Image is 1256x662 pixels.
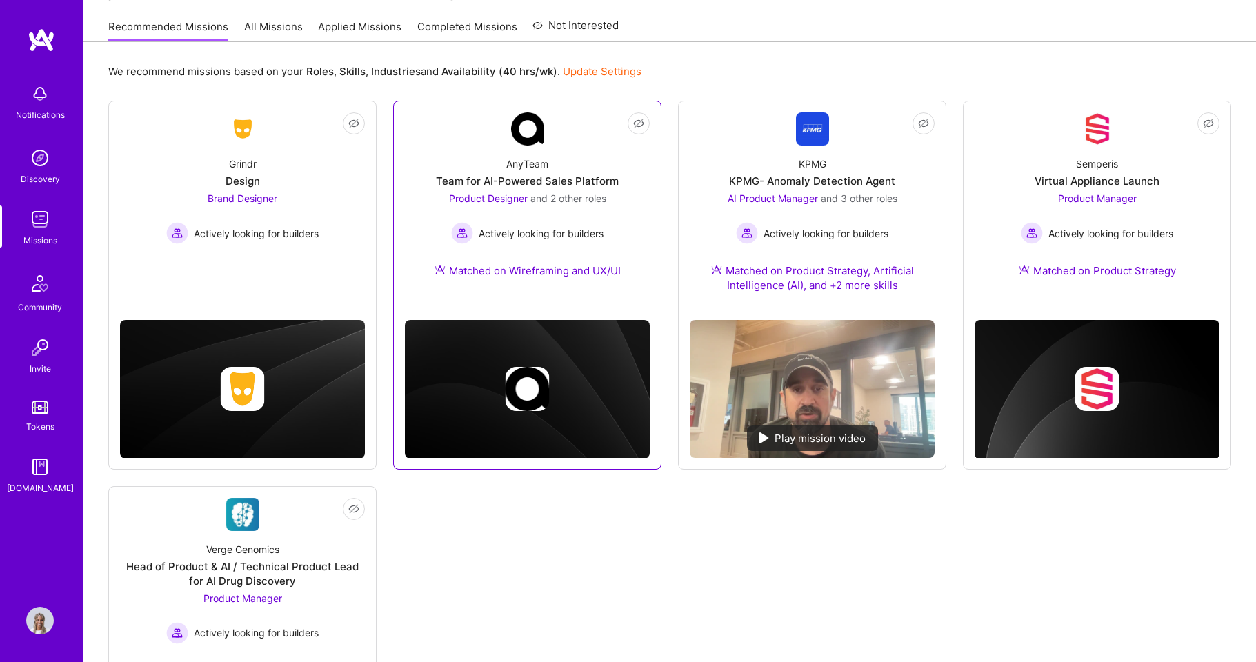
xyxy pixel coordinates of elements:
[1048,226,1173,241] span: Actively looking for builders
[1058,192,1137,204] span: Product Manager
[244,19,303,42] a: All Missions
[821,192,897,204] span: and 3 other roles
[405,320,650,459] img: cover
[28,28,55,52] img: logo
[417,19,517,42] a: Completed Missions
[1021,222,1043,244] img: Actively looking for builders
[32,401,48,414] img: tokens
[26,334,54,361] img: Invite
[435,264,446,275] img: Ateam Purple Icon
[371,65,421,78] b: Industries
[511,112,544,146] img: Company Logo
[23,267,57,300] img: Community
[711,264,722,275] img: Ateam Purple Icon
[1203,118,1214,129] i: icon EyeClosed
[194,226,319,241] span: Actively looking for builders
[7,481,74,495] div: [DOMAIN_NAME]
[16,108,65,122] div: Notifications
[203,592,282,604] span: Product Manager
[729,174,895,188] div: KPMG- Anomaly Detection Agent
[690,263,935,292] div: Matched on Product Strategy, Artificial Intelligence (AI), and +2 more skills
[728,192,818,204] span: AI Product Manager
[1076,157,1118,171] div: Semperis
[108,19,228,42] a: Recommended Missions
[26,205,54,233] img: teamwork
[23,607,57,634] a: User Avatar
[405,112,650,294] a: Company LogoAnyTeamTeam for AI-Powered Sales PlatformProduct Designer and 2 other rolesActively l...
[18,300,62,314] div: Community
[318,19,401,42] a: Applied Missions
[759,432,769,443] img: play
[975,112,1219,294] a: Company LogoSemperisVirtual Appliance LaunchProduct Manager Actively looking for buildersActively...
[120,112,365,279] a: Company LogoGrindrDesignBrand Designer Actively looking for buildersActively looking for builders
[633,118,644,129] i: icon EyeClosed
[506,367,550,411] img: Company logo
[747,425,878,451] div: Play mission video
[1019,264,1030,275] img: Ateam Purple Icon
[441,65,557,78] b: Availability (40 hrs/wk)
[166,622,188,644] img: Actively looking for builders
[108,64,641,79] p: We recommend missions based on your , , and .
[120,559,365,588] div: Head of Product & AI / Technical Product Lead for AI Drug Discovery
[690,112,935,309] a: Company LogoKPMGKPMG- Anomaly Detection AgentAI Product Manager and 3 other rolesActively looking...
[796,112,829,146] img: Company Logo
[451,222,473,244] img: Actively looking for builders
[530,192,606,204] span: and 2 other roles
[194,625,319,640] span: Actively looking for builders
[339,65,366,78] b: Skills
[120,320,365,459] img: cover
[348,503,359,514] i: icon EyeClosed
[26,453,54,481] img: guide book
[26,607,54,634] img: User Avatar
[26,80,54,108] img: bell
[1075,367,1119,411] img: Company logo
[208,192,277,204] span: Brand Designer
[1019,263,1176,278] div: Matched on Product Strategy
[435,263,621,278] div: Matched on Wireframing and UX/UI
[563,65,641,78] a: Update Settings
[229,157,257,171] div: Grindr
[436,174,619,188] div: Team for AI-Powered Sales Platform
[532,17,619,42] a: Not Interested
[1035,174,1159,188] div: Virtual Appliance Launch
[226,117,259,141] img: Company Logo
[226,174,260,188] div: Design
[30,361,51,376] div: Invite
[918,118,929,129] i: icon EyeClosed
[306,65,334,78] b: Roles
[506,157,548,171] div: AnyTeam
[23,233,57,248] div: Missions
[21,172,60,186] div: Discovery
[206,542,279,556] div: Verge Genomics
[690,320,935,458] img: No Mission
[221,367,265,411] img: Company logo
[799,157,826,171] div: KPMG
[736,222,758,244] img: Actively looking for builders
[26,419,54,434] div: Tokens
[226,498,259,531] img: Company Logo
[975,320,1219,459] img: cover
[26,144,54,172] img: discovery
[764,226,888,241] span: Actively looking for builders
[1081,112,1114,146] img: Company Logo
[166,222,188,244] img: Actively looking for builders
[479,226,604,241] span: Actively looking for builders
[348,118,359,129] i: icon EyeClosed
[449,192,528,204] span: Product Designer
